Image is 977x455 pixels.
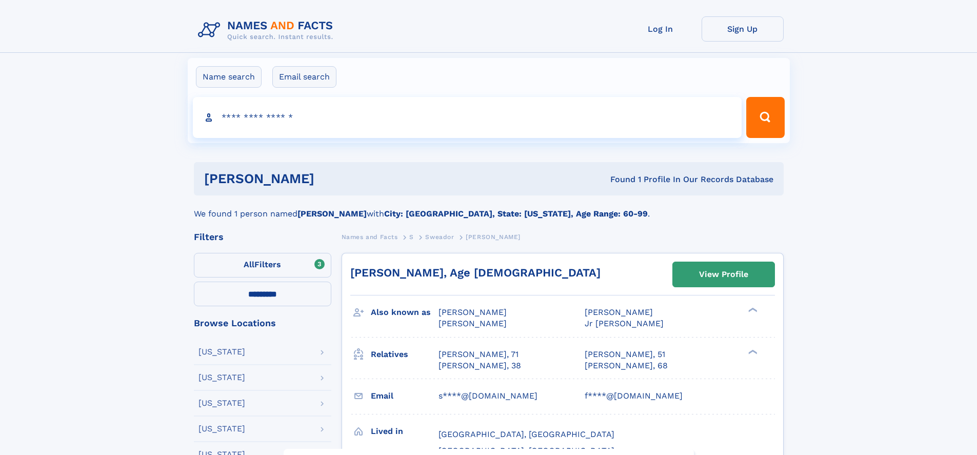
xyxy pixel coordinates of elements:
div: [US_STATE] [198,373,245,382]
span: [PERSON_NAME] [438,319,507,328]
b: [PERSON_NAME] [297,209,367,219]
a: Log In [620,16,702,42]
span: [PERSON_NAME] [438,307,507,317]
div: View Profile [699,263,748,286]
div: ❯ [746,307,758,313]
h3: Also known as [371,304,438,321]
div: Filters [194,232,331,242]
div: Found 1 Profile In Our Records Database [462,174,773,185]
a: [PERSON_NAME], 68 [585,360,668,371]
input: search input [193,97,742,138]
a: View Profile [673,262,774,287]
a: Sign Up [702,16,784,42]
div: [US_STATE] [198,348,245,356]
button: Search Button [746,97,784,138]
span: S [409,233,414,241]
span: Jr [PERSON_NAME] [585,319,664,328]
img: Logo Names and Facts [194,16,342,44]
h3: Relatives [371,346,438,363]
div: [US_STATE] [198,425,245,433]
label: Filters [194,253,331,278]
span: All [244,260,254,269]
label: Email search [272,66,336,88]
a: [PERSON_NAME], Age [DEMOGRAPHIC_DATA] [350,266,601,279]
div: [US_STATE] [198,399,245,407]
span: Sweador [425,233,454,241]
a: [PERSON_NAME], 38 [438,360,521,371]
label: Name search [196,66,262,88]
a: [PERSON_NAME], 51 [585,349,665,360]
h1: [PERSON_NAME] [204,172,463,185]
a: S [409,230,414,243]
span: [PERSON_NAME] [585,307,653,317]
h3: Lived in [371,423,438,440]
b: City: [GEOGRAPHIC_DATA], State: [US_STATE], Age Range: 60-99 [384,209,648,219]
div: We found 1 person named with . [194,195,784,220]
h3: Email [371,387,438,405]
a: Sweador [425,230,454,243]
a: Names and Facts [342,230,398,243]
span: [PERSON_NAME] [466,233,521,241]
a: [PERSON_NAME], 71 [438,349,519,360]
div: Browse Locations [194,319,331,328]
span: [GEOGRAPHIC_DATA], [GEOGRAPHIC_DATA] [438,429,614,439]
div: ❯ [746,348,758,355]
